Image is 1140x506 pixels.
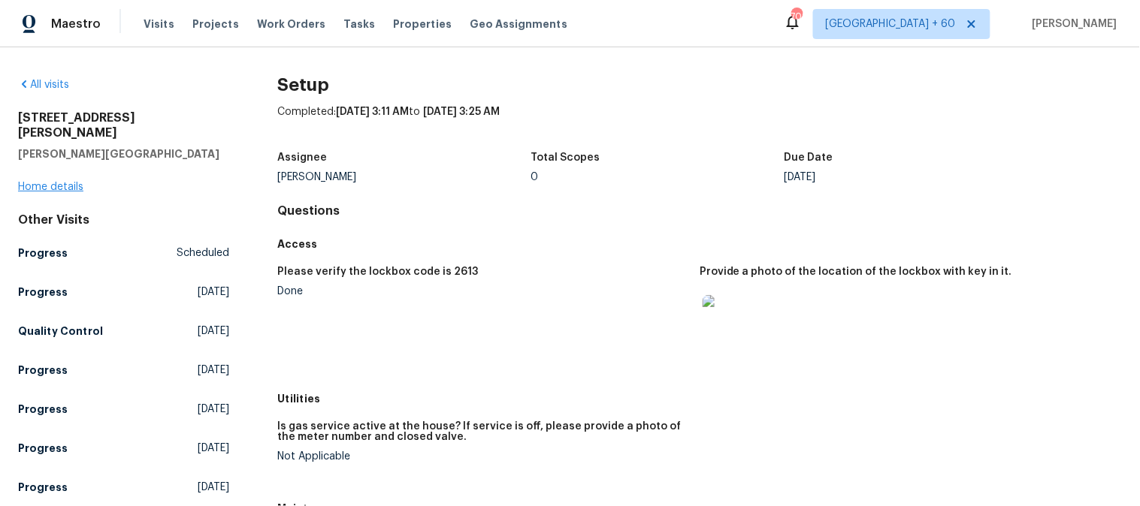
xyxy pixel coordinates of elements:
[18,357,229,384] a: Progress[DATE]
[18,363,68,378] h5: Progress
[177,245,229,261] span: Scheduled
[531,152,600,163] h5: Total Scopes
[198,285,229,300] span: [DATE]
[277,203,1122,218] h4: Questions
[257,17,325,32] span: Work Orders
[277,172,531,182] div: [PERSON_NAME]
[393,17,452,32] span: Properties
[198,480,229,495] span: [DATE]
[18,324,103,339] h5: Quality Control
[18,318,229,345] a: Quality Control[DATE]
[18,396,229,423] a: Progress[DATE]
[18,182,83,192] a: Home details
[18,212,229,227] div: Other Visits
[277,104,1122,143] div: Completed: to
[18,110,229,140] h2: [STREET_ADDRESS][PERSON_NAME]
[336,107,409,117] span: [DATE] 3:11 AM
[18,402,68,417] h5: Progress
[277,77,1122,92] h2: Setup
[826,17,956,32] span: [GEOGRAPHIC_DATA] + 60
[18,80,69,90] a: All visits
[198,363,229,378] span: [DATE]
[791,9,802,24] div: 709
[277,286,688,297] div: Done
[277,236,1122,251] h5: Access
[470,17,567,32] span: Geo Assignments
[198,441,229,456] span: [DATE]
[531,172,784,182] div: 0
[343,19,375,29] span: Tasks
[784,172,1037,182] div: [DATE]
[18,279,229,306] a: Progress[DATE]
[277,267,478,277] h5: Please verify the lockbox code is 2613
[18,480,68,495] h5: Progress
[277,451,688,462] div: Not Applicable
[18,146,229,161] h5: [PERSON_NAME][GEOGRAPHIC_DATA]
[144,17,174,32] span: Visits
[18,245,68,261] h5: Progress
[198,324,229,339] span: [DATE]
[423,107,500,117] span: [DATE] 3:25 AM
[277,152,327,163] h5: Assignee
[784,152,833,163] h5: Due Date
[18,285,68,300] h5: Progress
[51,17,101,32] span: Maestro
[277,391,1122,406] h5: Utilities
[18,239,229,267] a: ProgressScheduled
[18,435,229,462] a: Progress[DATE]
[18,474,229,501] a: Progress[DATE]
[18,441,68,456] h5: Progress
[1027,17,1117,32] span: [PERSON_NAME]
[198,402,229,417] span: [DATE]
[277,421,688,442] h5: Is gas service active at the house? If service is off, please provide a photo of the meter number...
[700,267,1012,277] h5: Provide a photo of the location of the lockbox with key in it.
[192,17,239,32] span: Projects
